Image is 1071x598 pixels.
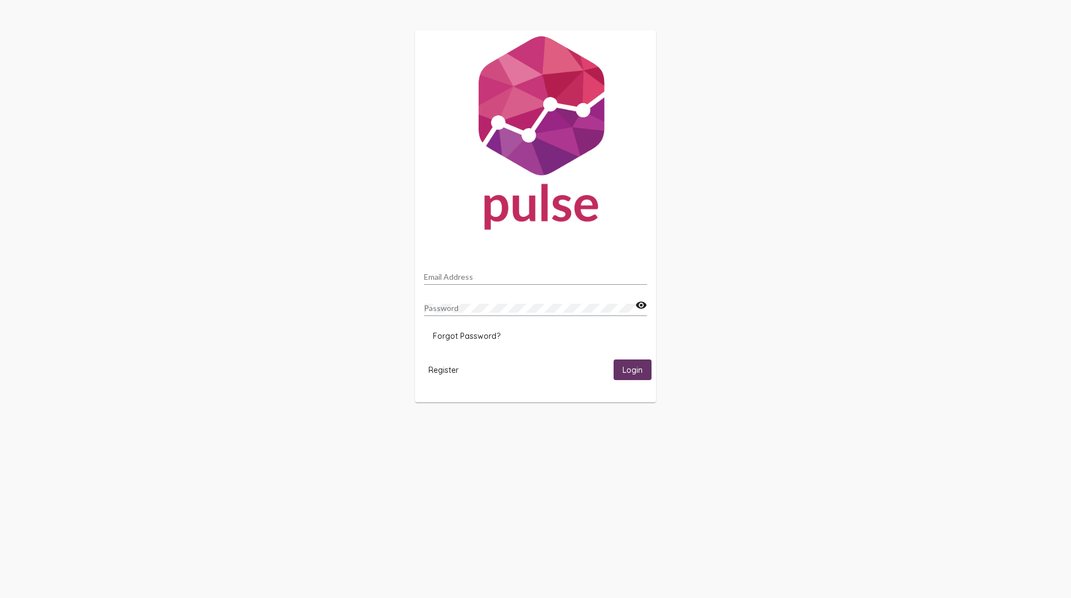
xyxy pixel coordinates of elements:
span: Register [428,365,459,375]
button: Login [614,359,652,380]
span: Forgot Password? [433,331,500,341]
button: Register [419,359,467,380]
span: Login [623,365,643,375]
button: Forgot Password? [424,326,509,346]
mat-icon: visibility [635,299,647,312]
img: Pulse For Good Logo [415,30,656,241]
